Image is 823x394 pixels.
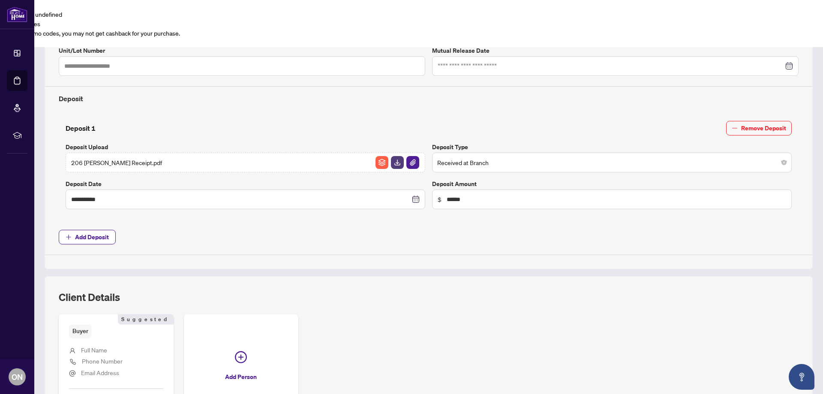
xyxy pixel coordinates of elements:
span: Add Deposit [75,230,109,244]
span: Full Name [81,346,107,354]
button: File Attachement [406,156,420,169]
span: ON [12,371,23,383]
span: Email Address [81,369,119,376]
span: plus [66,234,72,240]
button: Remove Deposit [726,121,792,135]
label: Deposit Type [432,142,792,152]
img: File Attachement [406,156,419,169]
label: Deposit Date [66,179,425,189]
h2: Client Details [59,290,120,304]
label: Unit/Lot Number [59,46,425,55]
span: 206 [PERSON_NAME] Receipt.pdf [71,158,162,167]
img: File Archive [375,156,388,169]
span: close-circle [781,160,787,165]
span: Phone Number [82,357,123,365]
label: Deposit Amount [432,179,792,189]
button: Add Deposit [59,230,116,244]
img: logo [7,6,27,22]
span: $ [438,195,442,204]
img: File Download [391,156,404,169]
button: File Archive [375,156,389,169]
button: File Download [390,156,404,169]
button: Open asap [789,364,814,390]
span: Remove Deposit [741,121,786,135]
span: Suggested [118,314,174,325]
h4: Deposit [59,93,799,104]
span: minus [732,125,738,131]
span: Add Person [225,370,257,384]
label: Mutual Release Date [432,46,799,55]
h4: Deposit 1 [66,123,96,133]
label: Deposit Upload [66,142,425,152]
span: 206 [PERSON_NAME] Receipt.pdfFile ArchiveFile DownloadFile Attachement [66,153,425,172]
span: Buyer [69,325,92,338]
span: plus-circle [235,351,247,363]
span: Received at Branch [437,154,787,171]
